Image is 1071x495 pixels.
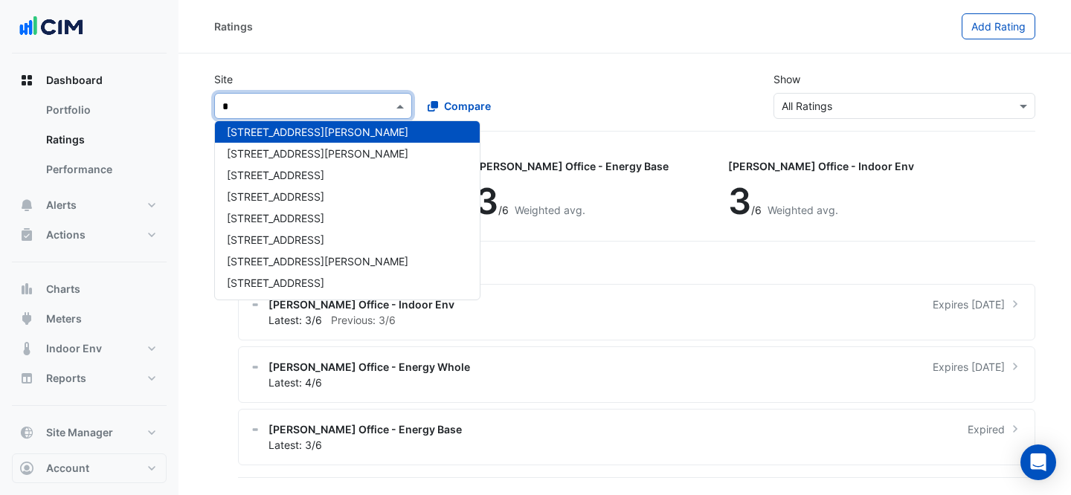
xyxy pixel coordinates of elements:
app-icon: Charts [19,282,34,297]
div: [PERSON_NAME] Office - Energy Base [475,158,669,174]
span: 3 [475,179,498,223]
span: Weighted avg. [515,204,585,216]
app-icon: Dashboard [19,73,34,88]
span: Account [46,461,89,476]
button: Meters [12,304,167,334]
app-icon: Alerts [19,198,34,213]
a: Portfolio [34,95,167,125]
span: [STREET_ADDRESS] [227,276,324,289]
a: Ratings [34,125,167,155]
div: [PERSON_NAME] Office - Indoor Env [728,158,914,174]
span: Reports [46,371,86,386]
span: 3 [728,179,751,223]
span: Alerts [46,198,77,213]
button: Actions [12,220,167,250]
app-icon: Site Manager [19,425,34,440]
span: Compare [444,98,491,114]
button: Reports [12,363,167,393]
span: [PERSON_NAME] Office - Energy Base [268,421,462,437]
span: /6 [498,204,509,216]
button: Alerts [12,190,167,220]
span: [STREET_ADDRESS][PERSON_NAME] [227,147,408,160]
span: [STREET_ADDRESS][PERSON_NAME] [227,255,408,268]
button: Dashboard [12,65,167,95]
app-icon: Meters [19,311,34,326]
span: Add Rating [971,20,1026,33]
span: [STREET_ADDRESS] [227,212,324,224]
span: [STREET_ADDRESS] [227,233,324,246]
button: Compare [418,93,501,119]
span: [STREET_ADDRESS] [227,298,324,311]
span: Site Manager [46,425,113,440]
span: Actions [46,227,86,242]
span: Latest: 3/6 [268,314,322,326]
button: Account [12,453,167,483]
span: Meters [46,311,82,326]
div: Ratings [214,19,253,34]
span: [PERSON_NAME] Office - Energy Whole [268,359,470,375]
span: [PERSON_NAME] Office - Indoor Env [268,297,454,312]
button: Charts [12,274,167,304]
label: Show [773,71,800,87]
span: [STREET_ADDRESS] [227,169,324,181]
span: Dashboard [46,73,103,88]
span: [STREET_ADDRESS][PERSON_NAME] [227,126,408,138]
span: Latest: 3/6 [268,439,322,451]
span: /6 [751,204,762,216]
div: Dashboard [12,95,167,190]
a: Performance [34,155,167,184]
button: Indoor Env [12,334,167,363]
span: Charts [46,282,80,297]
span: Weighted avg. [768,204,838,216]
span: Previous: 3/6 [331,314,396,326]
div: Options List [215,121,480,300]
span: Expired [968,421,1005,437]
button: Add Rating [962,13,1035,39]
span: Latest: 4/6 [268,376,322,389]
app-icon: Actions [19,227,34,242]
app-icon: Reports [19,371,34,386]
img: Company Logo [18,12,85,42]
button: Site Manager [12,418,167,447]
span: Expires [DATE] [933,359,1005,375]
app-icon: Indoor Env [19,341,34,356]
span: Expires [DATE] [933,297,1005,312]
span: Indoor Env [46,341,102,356]
label: Site [214,71,233,87]
span: [STREET_ADDRESS] [227,190,324,203]
div: Open Intercom Messenger [1020,444,1056,480]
